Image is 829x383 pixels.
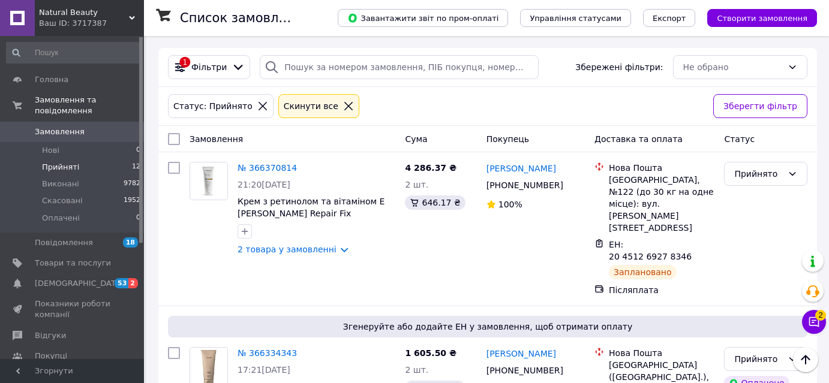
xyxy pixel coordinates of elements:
div: Прийнято [734,352,783,366]
span: 53 [115,278,128,288]
span: Скасовані [42,195,83,206]
button: Зберегти фільтр [713,94,807,118]
a: [PERSON_NAME] [486,348,556,360]
span: Виконані [42,179,79,189]
span: 2 [815,309,826,320]
div: [GEOGRAPHIC_DATA], №122 (до 30 кг на одне місце): вул. [PERSON_NAME][STREET_ADDRESS] [609,174,714,234]
span: Фільтри [191,61,227,73]
div: Ваш ID: 3717387 [39,18,144,29]
span: [DEMOGRAPHIC_DATA] [35,278,124,289]
div: Прийнято [734,167,783,180]
div: 646.17 ₴ [405,195,465,210]
span: Завантажити звіт по пром-оплаті [347,13,498,23]
span: Нові [42,145,59,156]
span: Замовлення та повідомлення [35,95,144,116]
span: 21:20[DATE] [238,180,290,189]
a: № 366334343 [238,348,297,358]
span: 0 [136,213,140,224]
span: Головна [35,74,68,85]
span: 100% [498,200,522,209]
a: Створити замовлення [695,13,817,22]
span: 2 шт. [405,180,428,189]
span: ЕН: 20 4512 6927 8346 [609,240,692,261]
button: Створити замовлення [707,9,817,27]
span: Показники роботи компанії [35,298,111,320]
span: 12 [132,162,140,173]
a: Фото товару [190,162,228,200]
div: Статус: Прийнято [171,99,255,113]
span: Natural Beauty [39,7,129,18]
h1: Список замовлень [180,11,302,25]
button: Управління статусами [520,9,631,27]
span: Покупець [486,134,529,144]
span: Оплачені [42,213,80,224]
button: Експорт [643,9,696,27]
div: Заплановано [609,265,677,279]
img: Фото товару [190,162,227,200]
button: Чат з покупцем2 [802,310,826,334]
span: 18 [123,237,138,248]
span: Зберегти фільтр [723,99,797,113]
span: 17:21[DATE] [238,365,290,375]
span: 2 шт. [405,365,428,375]
input: Пошук за номером замовлення, ПІБ покупця, номером телефону, Email, номером накладної [260,55,539,79]
div: [PHONE_NUMBER] [484,362,566,379]
span: Експорт [653,14,686,23]
input: Пошук [6,42,142,64]
span: Замовлення [190,134,243,144]
span: Збережені фільтри: [575,61,663,73]
span: 4 286.37 ₴ [405,163,456,173]
span: 9782 [124,179,140,189]
div: Нова Пошта [609,347,714,359]
span: Прийняті [42,162,79,173]
span: 2 [128,278,138,288]
span: Згенеруйте або додайте ЕН у замовлення, щоб отримати оплату [173,321,803,333]
span: 0 [136,145,140,156]
span: Товари та послуги [35,258,111,269]
div: Нова Пошта [609,162,714,174]
div: Cкинути все [281,99,341,113]
span: Повідомлення [35,237,93,248]
span: Відгуки [35,330,66,341]
span: Доставка та оплата [594,134,683,144]
span: Статус [724,134,755,144]
span: Покупці [35,351,67,361]
span: Створити замовлення [717,14,807,23]
div: Не обрано [683,61,783,74]
button: Завантажити звіт по пром-оплаті [338,9,508,27]
span: 1 605.50 ₴ [405,348,456,358]
a: Крем з ретинолом та вітаміном Е [PERSON_NAME] Repair Fix [MEDICAL_DATA] E Active Cream 60 мл [238,197,388,242]
span: Cума [405,134,427,144]
span: 1952 [124,195,140,206]
a: [PERSON_NAME] [486,162,556,174]
button: Наверх [793,347,818,372]
a: 2 товара у замовленні [238,245,337,254]
a: № 366370814 [238,163,297,173]
span: Замовлення [35,126,85,137]
div: [PHONE_NUMBER] [484,177,566,194]
span: Управління статусами [530,14,621,23]
div: Післяплата [609,284,714,296]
